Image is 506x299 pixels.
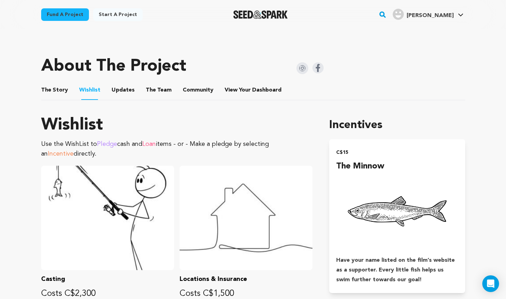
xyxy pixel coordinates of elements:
[407,13,454,18] span: [PERSON_NAME]
[146,86,172,94] span: Team
[312,62,324,73] img: Seed&Spark Facebook Icon
[112,86,135,94] span: Updates
[336,148,458,157] h2: C$15
[183,86,213,94] span: Community
[296,62,308,74] img: Seed&Spark Instagram Icon
[225,86,283,94] a: ViewYourDashboard
[146,86,156,94] span: The
[41,117,313,134] h1: Wishlist
[41,274,174,284] p: Casting
[482,275,499,292] div: Open Intercom Messenger
[393,9,454,20] div: joAnne's Profile
[336,160,458,173] h4: The Minnow
[48,151,74,157] span: Incentive
[41,58,186,75] h1: About The Project
[393,9,404,20] img: user.png
[97,141,117,147] span: Pledge
[225,86,283,94] span: Your
[41,139,313,159] p: Use the WishList to cash and items - or - Make a pledge by selecting an directly.
[329,117,465,134] h1: Incentives
[391,7,465,22] span: joAnne's Profile
[391,7,465,20] a: joAnne's Profile
[252,86,281,94] span: Dashboard
[41,8,89,21] a: Fund a project
[233,10,288,19] a: Seed&Spark Homepage
[41,86,51,94] span: The
[79,86,100,94] span: Wishlist
[41,86,68,94] span: Story
[233,10,288,19] img: Seed&Spark Logo Dark Mode
[180,274,312,284] p: Locations & Insurance
[142,141,156,147] span: Loan
[336,258,455,283] strong: Have your name listed on the film’s website as a supporter. Every little fish helps us swim furth...
[329,139,465,293] button: C$15 The Minnow incentive Have your name listed on the film’s website as a supporter. Every littl...
[93,8,143,21] a: Start a project
[336,173,458,250] img: incentive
